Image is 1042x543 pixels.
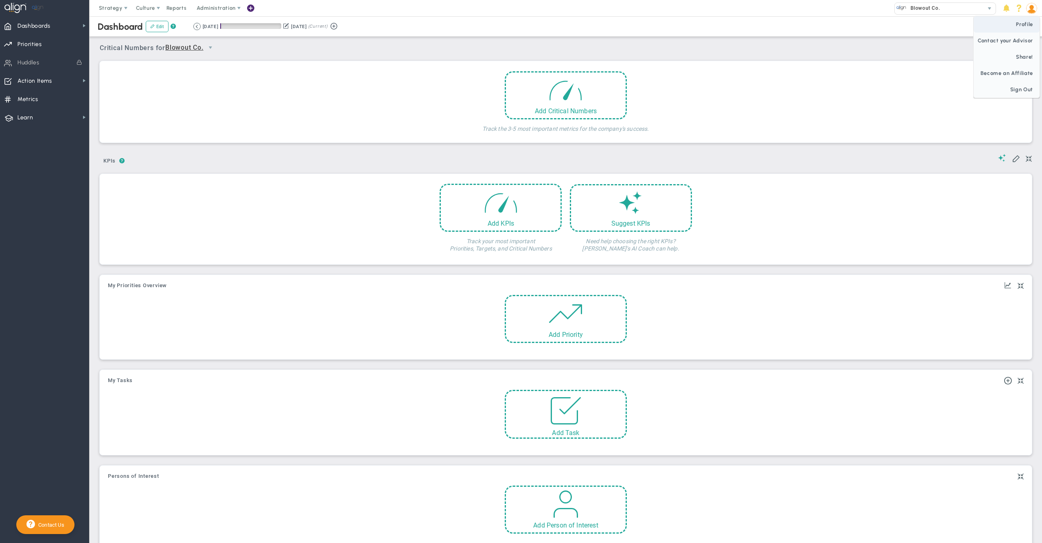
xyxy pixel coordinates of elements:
h4: Need help choosing the right KPIs? [PERSON_NAME]'s AI Coach can help. [570,232,692,252]
button: KPIs [100,154,119,169]
div: Add Person of Interest [506,521,626,529]
span: Metrics [18,91,38,108]
h4: Track your most important Priorities, Targets, and Critical Numbers [440,232,562,252]
span: Blowout Co. [165,43,204,53]
span: My Tasks [108,378,133,383]
span: Culture [136,5,155,11]
button: Edit [146,21,169,32]
span: Dashboards [18,18,50,35]
div: Add Critical Numbers [506,107,626,115]
span: Suggestions (AI Feature) [998,154,1006,162]
div: Add KPIs [441,220,560,227]
span: Action Items [18,73,52,90]
span: Profile [974,16,1040,33]
span: select [204,41,217,55]
span: Contact your Advisor [974,33,1040,49]
div: Period Progress: 1% Day 1 of 90 with 89 remaining. [220,23,281,29]
span: Contact Us [35,522,64,528]
span: Blowout Co. [906,3,940,13]
span: select [984,3,996,14]
img: 6332.Person.photo [1026,3,1037,14]
span: Become an Affiliate [974,65,1040,81]
span: Learn [18,109,33,126]
span: KPIs [100,154,119,167]
h4: Track the 3-5 most important metrics for the company's success. [482,119,649,132]
span: Strategy [99,5,123,11]
span: Huddles [18,54,39,71]
a: My Tasks [108,378,133,384]
span: Critical Numbers for [100,41,219,56]
span: Share! [974,49,1040,65]
span: Sign Out [974,81,1040,98]
span: My Priorities Overview [108,283,167,288]
span: (Current) [308,23,328,30]
button: Go to previous period [193,23,201,30]
span: Edit My KPIs [1012,154,1020,162]
div: [DATE] [291,23,306,30]
button: Persons of Interest [108,473,159,480]
div: Add Priority [506,331,626,339]
button: My Priorities Overview [108,283,167,289]
div: [DATE] [203,23,218,30]
div: Edit Persons of Interest [1018,472,1024,481]
span: Priorities [18,36,42,53]
span: Administration [197,5,235,11]
img: 2282.Company.photo [896,3,906,13]
span: Dashboard [98,21,143,32]
div: Add Task [506,429,626,437]
div: Suggest KPIs [571,220,691,227]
